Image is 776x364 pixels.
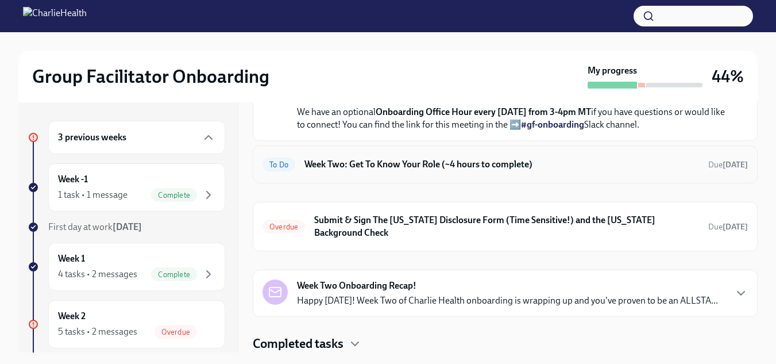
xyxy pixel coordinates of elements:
a: Week -11 task • 1 messageComplete [28,163,225,212]
div: 3 previous weeks [48,121,225,154]
span: Overdue [262,223,305,231]
div: 5 tasks • 2 messages [58,325,137,338]
a: To DoWeek Two: Get To Know Your Role (~4 hours to complete)Due[DATE] [262,155,748,174]
strong: [DATE] [723,160,748,170]
a: Week 14 tasks • 2 messagesComplete [28,243,225,291]
h6: Submit & Sign The [US_STATE] Disclosure Form (Time Sensitive!) and the [US_STATE] Background Check [314,214,699,239]
a: OverdueSubmit & Sign The [US_STATE] Disclosure Form (Time Sensitive!) and the [US_STATE] Backgrou... [262,212,748,242]
div: 4 tasks • 2 messages [58,268,137,281]
span: Due [708,222,748,232]
div: Completed tasks [253,335,758,352]
h2: Group Facilitator Onboarding [32,65,269,88]
a: First day at work[DATE] [28,221,225,233]
span: Due [708,160,748,170]
span: First day at work [48,221,142,232]
strong: My progress [588,64,637,77]
h6: Week Two: Get To Know Your Role (~4 hours to complete) [304,158,699,171]
strong: Week Two Onboarding Recap! [297,279,416,292]
img: CharlieHealth [23,7,87,25]
span: To Do [262,160,295,169]
strong: [DATE] [113,221,142,232]
h6: Week 2 [58,310,86,323]
p: Happy [DATE]! Week Two of Charlie Health onboarding is wrapping up and you've proven to be an ALL... [297,294,718,307]
p: We have an optional if you have questions or would like to connect! You can find the link for thi... [297,93,729,131]
strong: Onboarding Office Hour every [DATE] from 3-4pm MT [376,106,591,117]
h3: 44% [712,66,744,87]
h6: Week 1 [58,252,85,265]
a: Week 25 tasks • 2 messagesOverdue [28,300,225,348]
a: #gf-onboarding [521,119,584,130]
h6: 3 previous weeks [58,131,126,144]
h4: Completed tasks [253,335,343,352]
strong: [DATE] [723,222,748,232]
h6: Week -1 [58,173,88,186]
span: Overdue [155,328,197,336]
span: September 17th, 2025 10:00 [708,221,748,232]
span: September 22nd, 2025 10:00 [708,159,748,170]
span: Complete [151,270,197,279]
div: 1 task • 1 message [58,189,128,201]
span: Complete [151,191,197,200]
